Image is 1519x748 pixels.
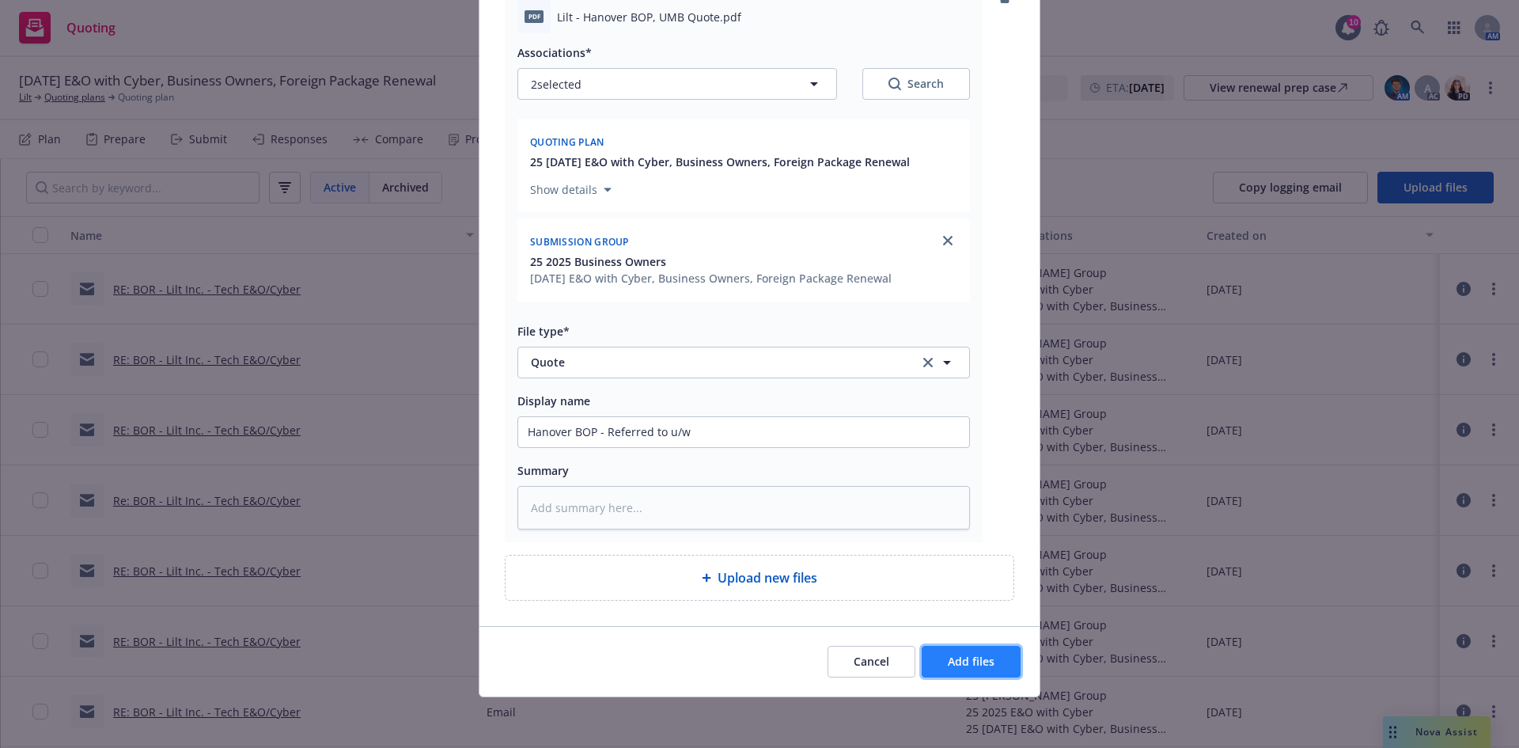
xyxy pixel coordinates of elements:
span: Cancel [854,654,889,669]
span: Upload new files [718,568,817,587]
span: Quoting plan [530,135,604,149]
span: 2 selected [531,76,581,93]
button: Show details [524,180,618,199]
div: Search [888,76,944,92]
button: 25 [DATE] E&O with Cyber, Business Owners, Foreign Package Renewal [530,154,910,170]
button: Add files [922,646,1021,678]
a: close [938,231,957,250]
button: Cancel [828,646,915,678]
div: Upload new files [505,555,1014,601]
span: Summary [517,463,569,478]
button: SearchSearch [862,68,970,100]
span: Associations* [517,45,592,60]
span: Submission group [530,235,629,249]
span: Display name [517,393,590,408]
span: Add files [948,654,994,669]
span: 25 2025 Business Owners [530,253,666,270]
span: File type* [517,324,570,339]
button: Quoteclear selection [517,347,970,378]
button: 2selected [517,68,837,100]
a: clear selection [919,353,938,372]
button: 25 2025 Business Owners [530,253,892,270]
span: pdf [525,10,544,22]
svg: Search [888,78,901,90]
input: Add display name here... [518,417,969,447]
span: Quote [531,354,897,370]
div: [DATE] E&O with Cyber, Business Owners, Foreign Package Renewal [530,270,892,287]
span: Lilt - Hanover BOP, UMB Quote.pdf [557,9,741,25]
